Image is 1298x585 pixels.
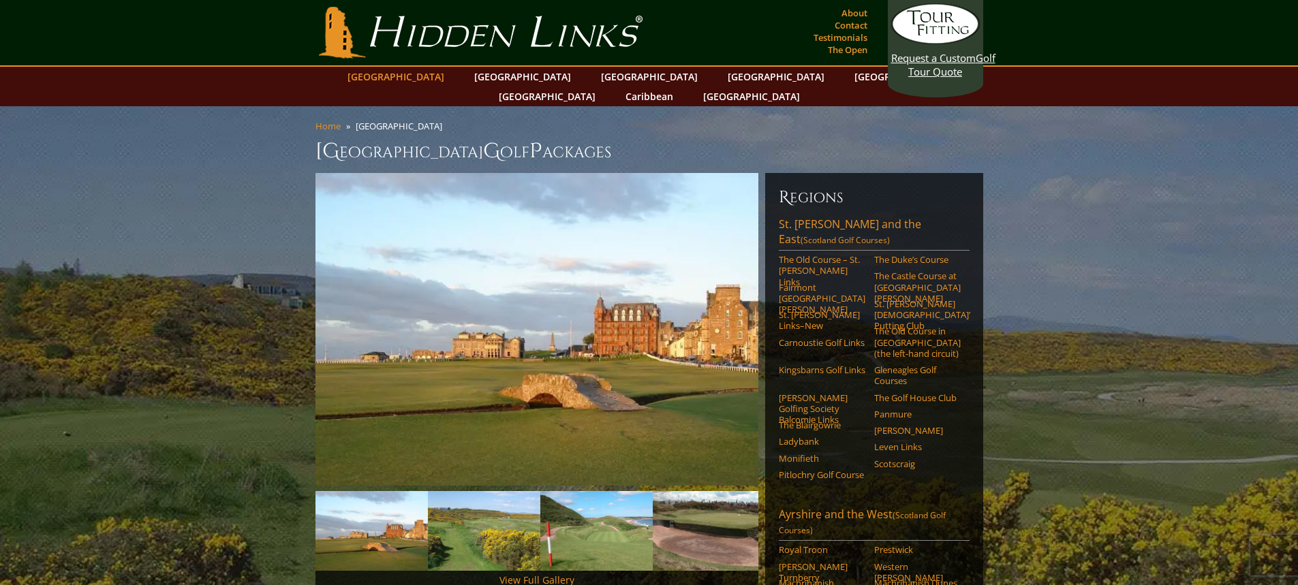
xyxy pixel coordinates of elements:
[831,16,871,35] a: Contact
[779,420,865,430] a: The Blairgowrie
[779,309,865,332] a: St. [PERSON_NAME] Links–New
[810,28,871,47] a: Testimonials
[874,458,961,469] a: Scotscraig
[874,441,961,452] a: Leven Links
[483,138,500,165] span: G
[779,392,865,426] a: [PERSON_NAME] Golfing Society Balcomie Links
[492,86,602,106] a: [GEOGRAPHIC_DATA]
[356,120,448,132] li: [GEOGRAPHIC_DATA]
[779,469,865,480] a: Pitlochry Golf Course
[779,254,865,287] a: The Old Course – St. [PERSON_NAME] Links
[874,392,961,403] a: The Golf House Club
[467,67,578,86] a: [GEOGRAPHIC_DATA]
[848,67,958,86] a: [GEOGRAPHIC_DATA]
[891,3,980,78] a: Request a CustomGolf Tour Quote
[874,544,961,555] a: Prestwick
[315,120,341,132] a: Home
[341,67,451,86] a: [GEOGRAPHIC_DATA]
[874,298,961,332] a: St. [PERSON_NAME] [DEMOGRAPHIC_DATA]’ Putting Club
[594,67,705,86] a: [GEOGRAPHIC_DATA]
[529,138,542,165] span: P
[779,364,865,375] a: Kingsbarns Golf Links
[801,234,890,246] span: (Scotland Golf Courses)
[874,254,961,265] a: The Duke’s Course
[779,509,946,536] span: (Scotland Golf Courses)
[779,436,865,447] a: Ladybank
[315,138,983,165] h1: [GEOGRAPHIC_DATA] olf ackages
[779,282,865,315] a: Fairmont [GEOGRAPHIC_DATA][PERSON_NAME]
[779,544,865,555] a: Royal Troon
[696,86,807,106] a: [GEOGRAPHIC_DATA]
[874,425,961,436] a: [PERSON_NAME]
[824,40,871,59] a: The Open
[874,409,961,420] a: Panmure
[874,326,961,359] a: The Old Course in [GEOGRAPHIC_DATA] (the left-hand circuit)
[779,453,865,464] a: Monifieth
[874,270,961,304] a: The Castle Course at [GEOGRAPHIC_DATA][PERSON_NAME]
[619,86,680,106] a: Caribbean
[779,561,865,584] a: [PERSON_NAME] Turnberry
[779,337,865,348] a: Carnoustie Golf Links
[838,3,871,22] a: About
[779,217,970,251] a: St. [PERSON_NAME] and the East(Scotland Golf Courses)
[874,364,961,387] a: Gleneagles Golf Courses
[779,187,970,208] h6: Regions
[891,51,976,65] span: Request a Custom
[721,67,831,86] a: [GEOGRAPHIC_DATA]
[874,561,961,584] a: Western [PERSON_NAME]
[779,507,970,541] a: Ayrshire and the West(Scotland Golf Courses)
